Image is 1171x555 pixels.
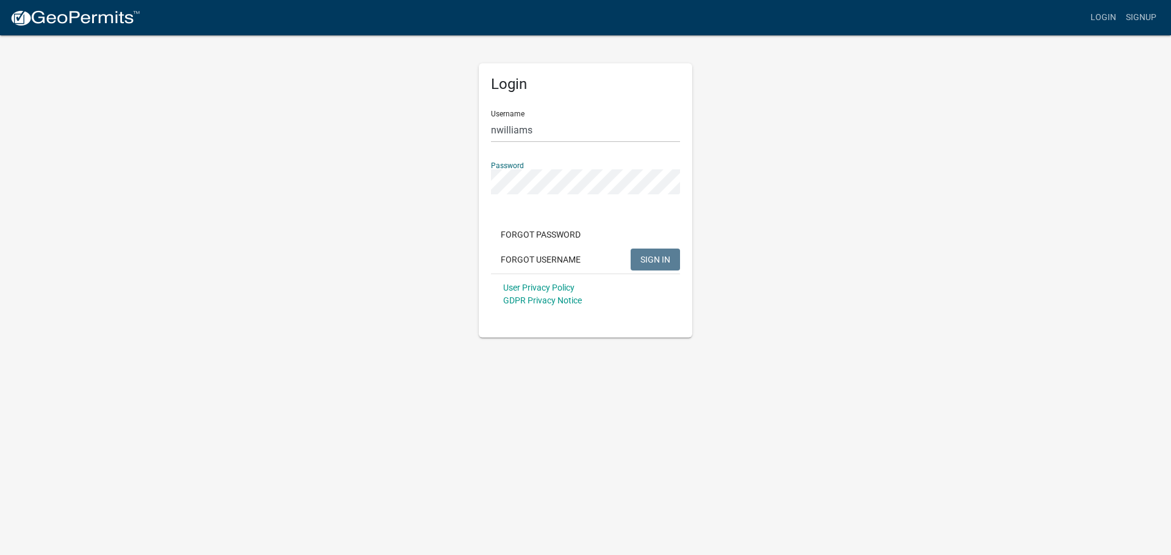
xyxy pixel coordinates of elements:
a: GDPR Privacy Notice [503,295,582,305]
a: User Privacy Policy [503,283,575,292]
a: Signup [1121,6,1161,29]
button: SIGN IN [631,249,680,270]
span: SIGN IN [640,254,670,264]
button: Forgot Password [491,224,590,246]
a: Login [1086,6,1121,29]
button: Forgot Username [491,249,590,270]
h5: Login [491,76,680,93]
